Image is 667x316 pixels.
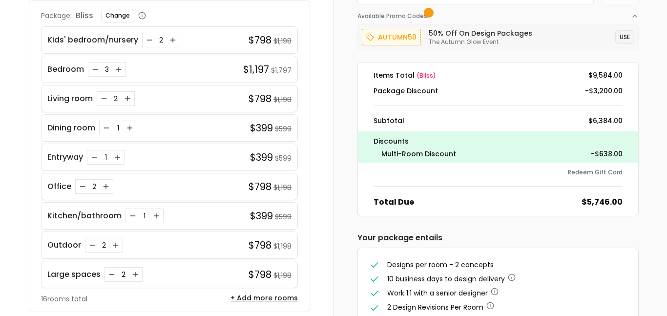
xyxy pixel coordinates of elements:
[374,116,404,126] dt: Subtotal
[250,121,273,135] h4: $399
[275,153,292,163] small: $599
[113,152,123,162] button: Increase quantity for Entryway
[130,270,140,279] button: Increase quantity for Large spaces
[588,116,623,126] dd: $6,384.00
[273,95,292,105] small: $1,198
[47,239,81,251] p: Outdoor
[275,124,292,134] small: $599
[249,180,271,193] h4: $798
[101,182,111,191] button: Increase quantity for Office
[249,268,271,281] h4: $798
[102,64,112,74] div: 3
[47,181,71,192] p: Office
[156,35,166,45] div: 2
[615,30,634,44] button: USE
[417,71,436,80] span: ( bliss )
[99,94,109,104] button: Decrease quantity for Living room
[429,38,532,46] p: The Autumn Glow Event
[140,211,149,221] div: 1
[387,288,488,298] span: Work 1:1 with a senior designer
[568,169,623,176] button: Redeem Gift Card
[47,210,122,222] p: Kitchen/bathroom
[381,149,456,159] dt: Multi-Room Discount
[591,149,623,159] dd: -$638.00
[123,94,132,104] button: Increase quantity for Living room
[374,135,623,147] p: Discounts
[101,9,134,22] button: Change
[47,151,83,163] p: Entryway
[113,123,123,133] div: 1
[47,122,95,134] p: Dining room
[275,212,292,222] small: $599
[47,269,101,280] p: Large spaces
[273,241,292,251] small: $1,198
[585,86,623,96] dd: -$3,200.00
[230,293,298,303] button: + Add more rooms
[76,10,93,21] p: bliss
[387,260,494,270] span: Designs per room - 2 concepts
[47,34,138,46] p: Kids' bedroom/nursery
[582,196,623,208] dd: $5,746.00
[357,20,639,50] div: Available Promo Codes
[125,123,135,133] button: Increase quantity for Dining room
[374,86,438,96] dt: Package Discount
[119,270,128,279] div: 2
[107,270,117,279] button: Decrease quantity for Large spaces
[378,31,417,43] p: autumn50
[128,211,138,221] button: Decrease quantity for Kitchen/bathroom
[357,232,639,244] h6: Your package entails
[249,238,271,252] h4: $798
[101,152,111,162] div: 1
[90,64,100,74] button: Decrease quantity for Bedroom
[357,4,639,20] button: Available Promo Codes
[111,94,121,104] div: 2
[47,63,84,75] p: Bedroom
[588,70,623,80] dd: $9,584.00
[387,274,505,284] span: 10 business days to design delivery
[387,302,483,312] span: 2 Design Revisions Per Room
[168,35,178,45] button: Increase quantity for Kids' bedroom/nursery
[243,63,269,76] h4: $1,197
[151,211,161,221] button: Increase quantity for Kitchen/bathroom
[249,33,271,47] h4: $798
[41,294,87,304] p: 16 rooms total
[89,152,99,162] button: Decrease quantity for Entryway
[273,36,292,46] small: $1,198
[114,64,124,74] button: Increase quantity for Bedroom
[271,65,292,75] small: $1,797
[273,183,292,192] small: $1,198
[250,150,273,164] h4: $399
[145,35,154,45] button: Decrease quantity for Kids' bedroom/nursery
[47,93,93,105] p: Living room
[250,209,273,223] h4: $399
[111,240,121,250] button: Increase quantity for Outdoor
[429,28,532,38] h6: 50% Off on Design Packages
[89,182,99,191] div: 2
[249,92,271,105] h4: $798
[374,196,414,208] dt: Total Due
[41,11,72,21] p: Package:
[374,70,436,80] dt: Items Total
[78,182,87,191] button: Decrease quantity for Office
[87,240,97,250] button: Decrease quantity for Outdoor
[273,271,292,280] small: $1,198
[357,12,430,20] span: Available Promo Codes
[102,123,111,133] button: Decrease quantity for Dining room
[99,240,109,250] div: 2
